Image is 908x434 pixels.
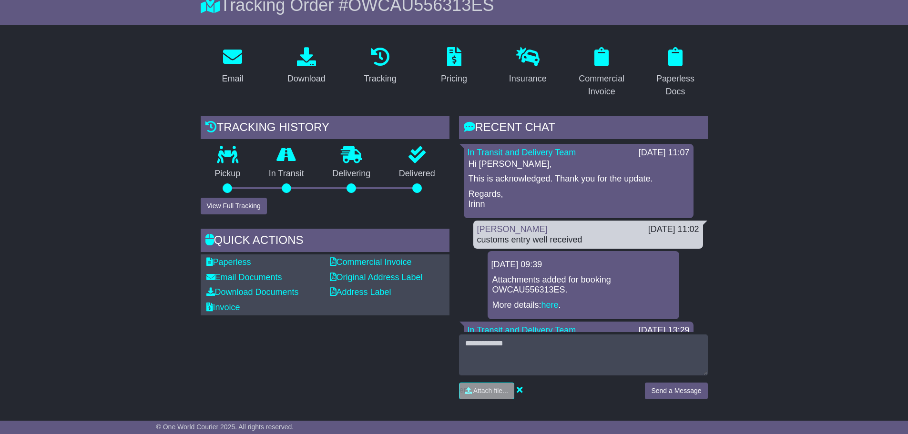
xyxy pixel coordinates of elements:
[469,159,689,170] p: Hi [PERSON_NAME],
[441,72,467,85] div: Pricing
[477,224,548,234] a: [PERSON_NAME]
[639,325,690,336] div: [DATE] 13:29
[156,423,294,431] span: © One World Courier 2025. All rights reserved.
[491,260,675,270] div: [DATE] 09:39
[645,383,707,399] button: Send a Message
[201,229,449,254] div: Quick Actions
[435,44,473,89] a: Pricing
[469,174,689,184] p: This is acknowledged. Thank you for the update.
[206,257,251,267] a: Paperless
[222,72,243,85] div: Email
[215,44,249,89] a: Email
[206,273,282,282] a: Email Documents
[643,44,708,101] a: Paperless Docs
[330,273,423,282] a: Original Address Label
[541,300,559,310] a: here
[503,44,553,89] a: Insurance
[650,72,702,98] div: Paperless Docs
[570,44,634,101] a: Commercial Invoice
[364,72,396,85] div: Tracking
[468,148,576,157] a: In Transit and Delivery Team
[576,72,628,98] div: Commercial Invoice
[206,287,299,297] a: Download Documents
[492,275,674,295] p: Attachments added for booking OWCAU556313ES.
[201,169,255,179] p: Pickup
[281,44,332,89] a: Download
[357,44,402,89] a: Tracking
[201,116,449,141] div: Tracking history
[492,300,674,311] p: More details: .
[509,72,547,85] div: Insurance
[477,235,699,245] div: customs entry well received
[648,224,699,235] div: [DATE] 11:02
[330,287,391,297] a: Address Label
[468,325,576,335] a: In Transit and Delivery Team
[206,303,240,312] a: Invoice
[318,169,385,179] p: Delivering
[201,198,267,214] button: View Full Tracking
[459,116,708,141] div: RECENT CHAT
[287,72,326,85] div: Download
[639,148,690,158] div: [DATE] 11:07
[469,189,689,210] p: Regards, Irinn
[255,169,318,179] p: In Transit
[330,257,412,267] a: Commercial Invoice
[385,169,449,179] p: Delivered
